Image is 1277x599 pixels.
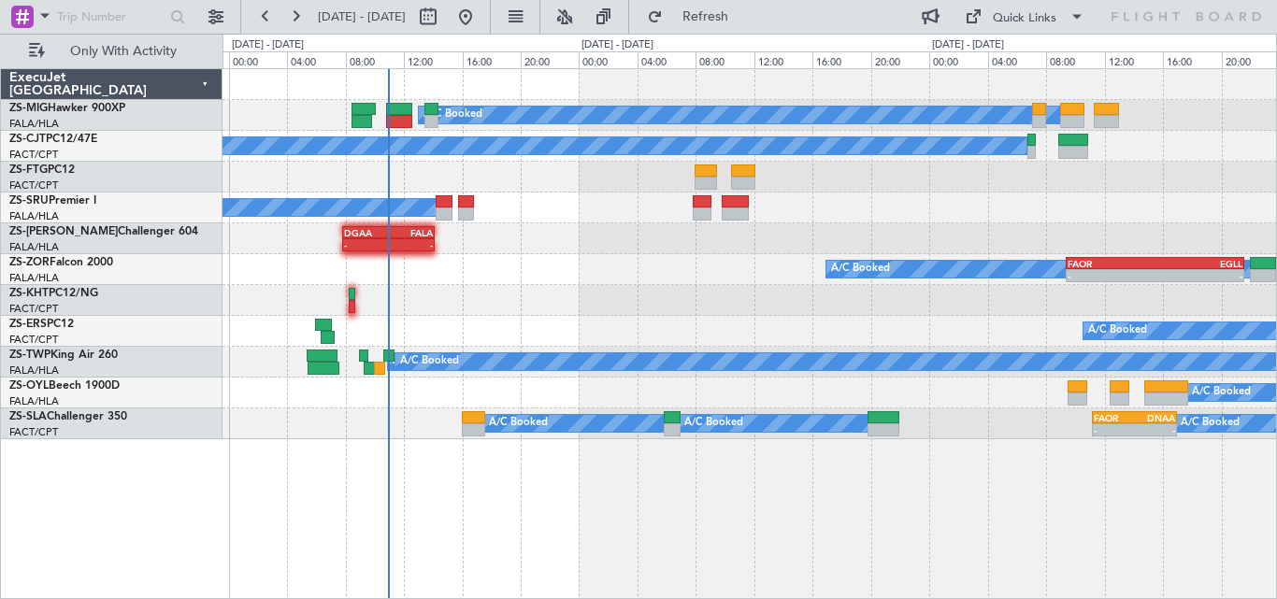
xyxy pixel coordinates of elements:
[9,257,50,268] span: ZS-ZOR
[1155,258,1242,269] div: EGLL
[9,195,49,207] span: ZS-SRU
[955,2,1094,32] button: Quick Links
[389,239,434,250] div: -
[346,51,404,68] div: 08:00
[9,103,125,114] a: ZS-MIGHawker 900XP
[9,209,59,223] a: FALA/HLA
[1068,258,1155,269] div: FAOR
[344,227,389,238] div: DGAA
[229,51,287,68] div: 00:00
[9,411,127,422] a: ZS-SLAChallenger 350
[9,380,120,392] a: ZS-OYLBeech 1900D
[9,425,58,439] a: FACT/CPT
[9,226,118,237] span: ZS-[PERSON_NAME]
[1094,412,1135,423] div: FAOR
[579,51,637,68] div: 00:00
[400,348,459,376] div: A/C Booked
[581,37,653,53] div: [DATE] - [DATE]
[9,117,59,131] a: FALA/HLA
[1105,51,1163,68] div: 12:00
[988,51,1046,68] div: 04:00
[9,134,46,145] span: ZS-CJT
[21,36,203,66] button: Only With Activity
[9,271,59,285] a: FALA/HLA
[57,3,165,31] input: Trip Number
[667,10,745,23] span: Refresh
[812,51,870,68] div: 16:00
[871,51,929,68] div: 20:00
[1094,424,1135,435] div: -
[9,349,50,361] span: ZS-TWP
[9,240,59,254] a: FALA/HLA
[1192,378,1251,406] div: A/C Booked
[831,255,890,283] div: A/C Booked
[9,349,118,361] a: ZS-TWPKing Air 260
[344,239,389,250] div: -
[9,178,58,193] a: FACT/CPT
[1134,424,1175,435] div: -
[9,195,96,207] a: ZS-SRUPremier I
[1134,412,1175,423] div: DNAA
[696,51,753,68] div: 08:00
[9,394,59,408] a: FALA/HLA
[489,409,548,437] div: A/C Booked
[393,348,452,376] div: A/C Booked
[232,37,304,53] div: [DATE] - [DATE]
[9,226,198,237] a: ZS-[PERSON_NAME]Challenger 604
[423,101,482,129] div: A/C Booked
[9,134,97,145] a: ZS-CJTPC12/47E
[389,227,434,238] div: FALA
[463,51,521,68] div: 16:00
[9,288,49,299] span: ZS-KHT
[9,411,47,422] span: ZS-SLA
[9,164,48,176] span: ZS-FTG
[1163,51,1221,68] div: 16:00
[9,333,58,347] a: FACT/CPT
[993,9,1056,28] div: Quick Links
[1068,270,1155,281] div: -
[9,257,113,268] a: ZS-ZORFalcon 2000
[49,45,197,58] span: Only With Activity
[9,148,58,162] a: FACT/CPT
[9,319,74,330] a: ZS-ERSPC12
[638,2,751,32] button: Refresh
[1046,51,1104,68] div: 08:00
[9,103,48,114] span: ZS-MIG
[318,8,406,25] span: [DATE] - [DATE]
[9,288,98,299] a: ZS-KHTPC12/NG
[521,51,579,68] div: 20:00
[1088,317,1147,345] div: A/C Booked
[9,364,59,378] a: FALA/HLA
[9,319,47,330] span: ZS-ERS
[404,51,462,68] div: 12:00
[287,51,345,68] div: 04:00
[638,51,696,68] div: 04:00
[684,409,743,437] div: A/C Booked
[1155,270,1242,281] div: -
[9,164,75,176] a: ZS-FTGPC12
[9,380,49,392] span: ZS-OYL
[9,302,58,316] a: FACT/CPT
[932,37,1004,53] div: [DATE] - [DATE]
[1181,409,1240,437] div: A/C Booked
[929,51,987,68] div: 00:00
[754,51,812,68] div: 12:00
